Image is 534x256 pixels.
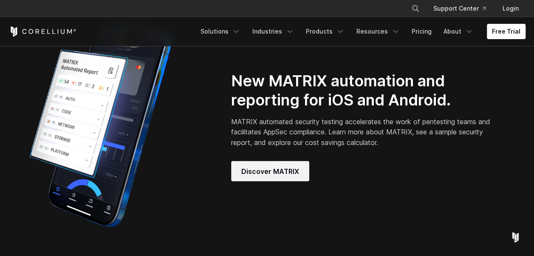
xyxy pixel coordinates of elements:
a: Login [496,1,526,16]
a: Discover MATRIX [231,161,309,181]
h2: New MATRIX automation and reporting for iOS and Android. [231,71,493,110]
a: Products [301,24,350,39]
a: Support Center [427,1,492,16]
p: MATRIX automated security testing accelerates the work of pentesting teams and facilitates AppSec... [231,117,493,147]
a: About [438,24,478,39]
div: Navigation Menu [195,24,526,39]
a: Resources [351,24,405,39]
a: Solutions [195,24,246,39]
a: Corellium Home [9,26,76,37]
a: Industries [247,24,299,39]
div: Navigation Menu [401,1,526,16]
a: Free Trial [487,24,526,39]
span: Discover MATRIX [241,166,299,176]
a: Pricing [407,24,437,39]
iframe: Intercom live chat [505,227,526,247]
img: Corellium_MATRIX_Hero_1_1x [9,20,192,233]
button: Search [408,1,423,16]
